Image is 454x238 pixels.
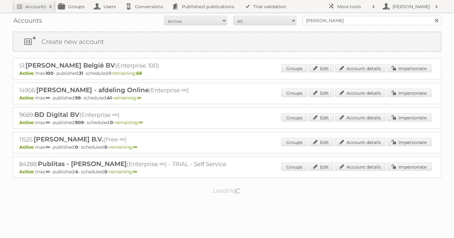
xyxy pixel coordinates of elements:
[46,95,50,101] strong: ∞
[387,64,432,72] a: Impersonate
[335,64,386,72] a: Account details
[136,70,142,76] strong: 68
[309,138,334,146] a: Edit
[387,163,432,171] a: Impersonate
[281,113,307,122] a: Groups
[19,95,35,101] span: Active
[13,32,441,51] a: Create new account
[112,70,142,76] span: remaining:
[109,70,111,76] strong: 1
[34,111,79,118] span: BD Digital BV
[281,138,307,146] a: Groups
[19,120,435,125] p: max: - published: - scheduled: -
[75,169,78,175] strong: 4
[75,144,78,150] strong: 0
[309,64,334,72] a: Edit
[19,135,240,144] h2: 11525: (Free ∞)
[19,144,35,150] span: Active
[335,138,386,146] a: Account details
[109,144,137,150] span: remaining:
[109,169,137,175] span: remaining:
[387,89,432,97] a: Impersonate
[309,89,334,97] a: Edit
[337,3,369,10] h2: More tools
[107,95,112,101] strong: 41
[335,113,386,122] a: Account details
[19,120,35,125] span: Active
[26,62,115,69] span: [PERSON_NAME] België BV
[309,113,334,122] a: Edit
[104,144,108,150] strong: 0
[46,144,50,150] strong: ∞
[104,169,108,175] strong: 0
[115,120,143,125] span: remaining:
[281,163,307,171] a: Groups
[387,113,432,122] a: Impersonate
[19,144,435,150] p: max: - published: - scheduled: -
[19,160,240,168] h2: 84288: (Enterprise ∞) - TRIAL - Self Service
[19,70,35,76] span: Active
[25,3,46,10] h2: Accounts
[137,95,141,101] strong: ∞
[391,3,432,10] h2: [PERSON_NAME]
[19,86,240,94] h2: 14956: (Enterprise ∞)
[46,70,54,76] strong: 100
[110,120,113,125] strong: 0
[19,95,435,101] p: max: - published: - scheduled: -
[46,169,50,175] strong: ∞
[387,138,432,146] a: Impersonate
[113,95,141,101] span: remaining:
[38,160,127,168] span: Publitas - [PERSON_NAME]
[34,135,103,143] span: [PERSON_NAME] B.V.
[335,163,386,171] a: Account details
[133,169,137,175] strong: ∞
[335,89,386,97] a: Account details
[19,111,240,119] h2: 9689: (Enterprise ∞)
[19,62,240,70] h2: 51: (Enterprise 100)
[281,64,307,72] a: Groups
[281,89,307,97] a: Groups
[79,70,83,76] strong: 31
[139,120,143,125] strong: ∞
[193,184,261,197] p: Loading
[309,163,334,171] a: Edit
[19,169,435,175] p: max: - published: - scheduled: -
[75,95,81,101] strong: 98
[36,86,149,94] span: [PERSON_NAME] - afdeling Online
[46,120,50,125] strong: ∞
[19,70,435,76] p: max: - published: - scheduled: -
[75,120,84,125] strong: 909
[133,144,137,150] strong: ∞
[19,169,35,175] span: Active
